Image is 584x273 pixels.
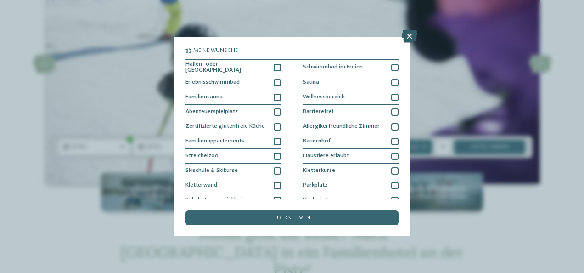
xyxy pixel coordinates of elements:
[185,80,240,85] span: Erlebnisschwimmbad
[303,168,335,174] span: Kletterkurse
[303,64,363,70] span: Schwimmbad im Freien
[303,109,333,115] span: Barrierefrei
[185,168,238,174] span: Skischule & Skikurse
[303,197,347,203] span: Kinderbetreuung
[303,182,327,188] span: Parkplatz
[185,153,219,159] span: Streichelzoo
[185,94,223,100] span: Familiensauna
[185,182,217,188] span: Kletterwand
[185,197,249,203] span: Babybetreuung inklusive
[303,94,345,100] span: Wellnessbereich
[185,109,238,115] span: Abenteuerspielplatz
[193,48,238,54] span: Meine Wünsche
[185,138,244,144] span: Familienappartements
[185,62,268,74] span: Hallen- oder [GEOGRAPHIC_DATA]
[185,124,265,130] span: Zertifizierte glutenfreie Küche
[303,153,349,159] span: Haustiere erlaubt
[303,138,331,144] span: Bauernhof
[274,215,310,221] span: übernehmen
[303,80,319,85] span: Sauna
[303,124,380,130] span: Allergikerfreundliche Zimmer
